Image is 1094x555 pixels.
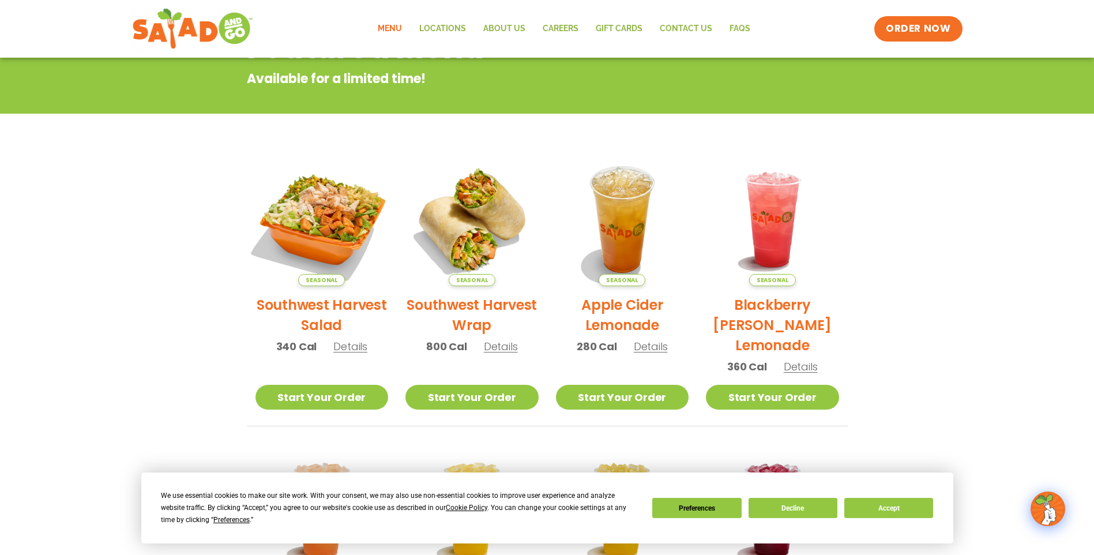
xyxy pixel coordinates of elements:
span: 280 Cal [577,339,617,354]
img: Product photo for Apple Cider Lemonade [556,153,689,286]
span: Seasonal [298,274,345,286]
span: 360 Cal [727,359,767,374]
p: Available for a limited time! [247,69,755,88]
a: Start Your Order [255,385,389,410]
span: 340 Cal [276,339,317,354]
span: Seasonal [749,274,796,286]
a: ORDER NOW [874,16,962,42]
h2: Apple Cider Lemonade [556,295,689,335]
a: Start Your Order [706,385,839,410]
a: FAQs [721,16,759,42]
span: Seasonal [449,274,495,286]
span: Preferences [213,516,250,524]
a: GIFT CARDS [587,16,651,42]
a: Start Your Order [556,385,689,410]
div: We use essential cookies to make our site work. With your consent, we may also use non-essential ... [161,490,638,526]
span: Details [333,339,367,354]
img: wpChatIcon [1032,493,1064,525]
button: Decline [749,498,837,518]
button: Accept [844,498,933,518]
h2: Southwest Harvest Wrap [405,295,539,335]
a: About Us [475,16,534,42]
img: new-SAG-logo-768×292 [132,6,254,52]
span: Cookie Policy [446,504,487,512]
span: Seasonal [599,274,645,286]
img: Product photo for Southwest Harvest Wrap [405,153,539,286]
span: ORDER NOW [886,22,950,36]
a: Contact Us [651,16,721,42]
span: 800 Cal [426,339,467,354]
nav: Menu [369,16,759,42]
div: Cookie Consent Prompt [141,472,953,543]
span: Details [634,339,668,354]
a: Locations [411,16,475,42]
span: Details [484,339,518,354]
h2: Southwest Harvest Salad [255,295,389,335]
h2: Blackberry [PERSON_NAME] Lemonade [706,295,839,355]
a: Careers [534,16,587,42]
a: Menu [369,16,411,42]
img: Product photo for Southwest Harvest Salad [243,141,400,298]
img: Product photo for Blackberry Bramble Lemonade [706,153,839,286]
button: Preferences [652,498,741,518]
span: Details [784,359,818,374]
a: Start Your Order [405,385,539,410]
